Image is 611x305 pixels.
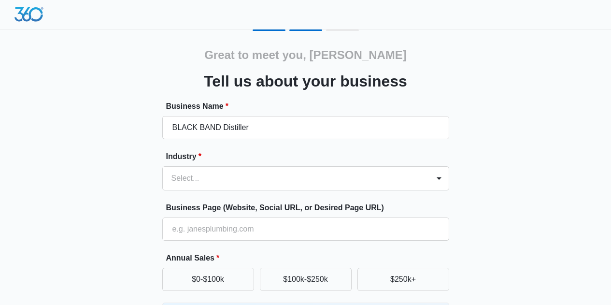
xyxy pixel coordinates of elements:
button: $250k+ [357,268,449,291]
label: Business Name [166,101,453,112]
h3: Tell us about your business [204,70,407,93]
button: $100k-$250k [260,268,352,291]
label: Annual Sales [166,252,453,264]
label: Business Page (Website, Social URL, or Desired Page URL) [166,202,453,214]
input: e.g. Jane's Plumbing [162,116,449,139]
input: e.g. janesplumbing.com [162,218,449,241]
h2: Great to meet you, [PERSON_NAME] [204,46,407,64]
button: $0-$100k [162,268,254,291]
label: Industry [166,151,453,162]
